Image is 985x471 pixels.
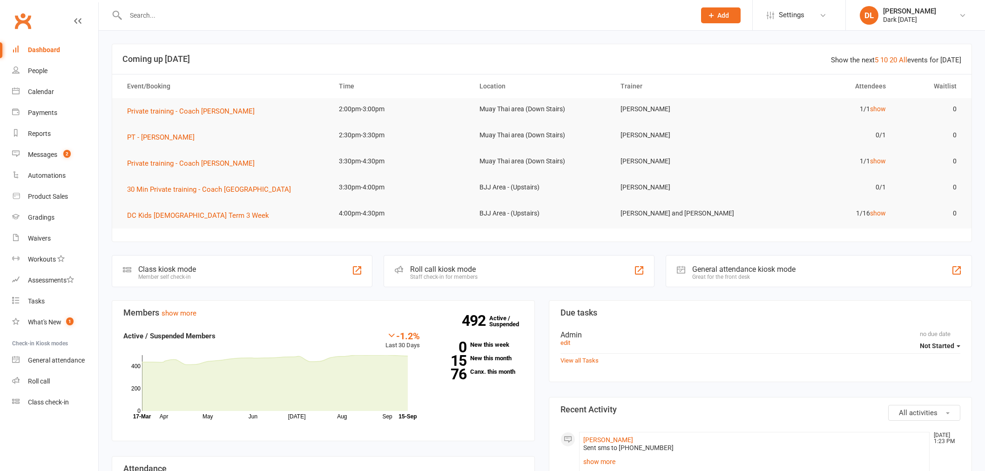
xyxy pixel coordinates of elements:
[870,105,886,113] a: show
[583,444,674,451] span: Sent sms to [PHONE_NUMBER]
[66,317,74,325] span: 1
[12,312,98,333] a: What's New1
[434,355,523,361] a: 15New this month
[138,274,196,280] div: Member self check-in
[331,202,472,224] td: 4:00pm-4:30pm
[753,124,894,146] td: 0/1
[385,330,420,350] div: Last 30 Days
[870,209,886,217] a: show
[471,202,612,224] td: BJJ Area - (Upstairs)
[28,67,47,74] div: People
[434,367,466,381] strong: 76
[127,158,261,169] button: Private training - Coach [PERSON_NAME]
[612,74,753,98] th: Trainer
[123,9,689,22] input: Search...
[560,339,570,346] a: edit
[127,210,276,221] button: DC Kids [DEMOGRAPHIC_DATA] Term 3 Week
[612,150,753,172] td: [PERSON_NAME]
[560,308,960,317] h3: Due tasks
[127,106,261,117] button: Private training - Coach [PERSON_NAME]
[883,7,936,15] div: [PERSON_NAME]
[753,202,894,224] td: 1/16
[28,130,51,137] div: Reports
[883,15,936,24] div: Dark [DATE]
[831,54,961,66] div: Show the next events for [DATE]
[899,409,938,417] span: All activities
[331,124,472,146] td: 2:30pm-3:30pm
[410,274,478,280] div: Staff check-in for members
[119,74,331,98] th: Event/Booking
[331,98,472,120] td: 2:00pm-3:00pm
[860,6,878,25] div: DL
[753,98,894,120] td: 1/1
[753,150,894,172] td: 1/1
[462,314,489,328] strong: 492
[12,102,98,123] a: Payments
[28,318,61,326] div: What's New
[28,193,68,200] div: Product Sales
[28,88,54,95] div: Calendar
[28,235,51,242] div: Waivers
[560,330,960,339] div: Admin
[12,350,98,371] a: General attendance kiosk mode
[612,98,753,120] td: [PERSON_NAME]
[894,98,965,120] td: 0
[692,274,796,280] div: Great for the front desk
[870,157,886,165] a: show
[63,150,71,158] span: 2
[123,308,523,317] h3: Members
[894,124,965,146] td: 0
[28,398,69,406] div: Class check-in
[717,12,729,19] span: Add
[28,151,57,158] div: Messages
[12,186,98,207] a: Product Sales
[12,144,98,165] a: Messages 2
[138,265,196,274] div: Class kiosk mode
[28,46,60,54] div: Dashboard
[28,256,56,263] div: Workouts
[701,7,741,23] button: Add
[410,265,478,274] div: Roll call kiosk mode
[12,291,98,312] a: Tasks
[434,342,523,348] a: 0New this week
[471,98,612,120] td: Muay Thai area (Down Stairs)
[434,369,523,375] a: 76Canx. this month
[753,176,894,198] td: 0/1
[122,54,961,64] h3: Coming up [DATE]
[920,342,954,350] span: Not Started
[127,133,195,141] span: PT - [PERSON_NAME]
[12,207,98,228] a: Gradings
[12,270,98,291] a: Assessments
[331,176,472,198] td: 3:30pm-4:00pm
[385,330,420,341] div: -1.2%
[12,371,98,392] a: Roll call
[12,392,98,413] a: Class kiosk mode
[28,377,50,385] div: Roll call
[12,228,98,249] a: Waivers
[489,308,530,334] a: 492Active / Suspended
[12,123,98,144] a: Reports
[127,132,201,143] button: PT - [PERSON_NAME]
[12,40,98,61] a: Dashboard
[434,340,466,354] strong: 0
[12,61,98,81] a: People
[331,74,472,98] th: Time
[875,56,878,64] a: 5
[28,172,66,179] div: Automations
[612,202,753,224] td: [PERSON_NAME] and [PERSON_NAME]
[127,211,269,220] span: DC Kids [DEMOGRAPHIC_DATA] Term 3 Week
[888,405,960,421] button: All activities
[123,332,216,340] strong: Active / Suspended Members
[560,405,960,414] h3: Recent Activity
[127,159,255,168] span: Private training - Coach [PERSON_NAME]
[692,265,796,274] div: General attendance kiosk mode
[894,74,965,98] th: Waitlist
[12,81,98,102] a: Calendar
[127,184,297,195] button: 30 Min Private training - Coach [GEOGRAPHIC_DATA]
[471,176,612,198] td: BJJ Area - (Upstairs)
[28,214,54,221] div: Gradings
[12,165,98,186] a: Automations
[894,176,965,198] td: 0
[890,56,897,64] a: 20
[779,5,804,26] span: Settings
